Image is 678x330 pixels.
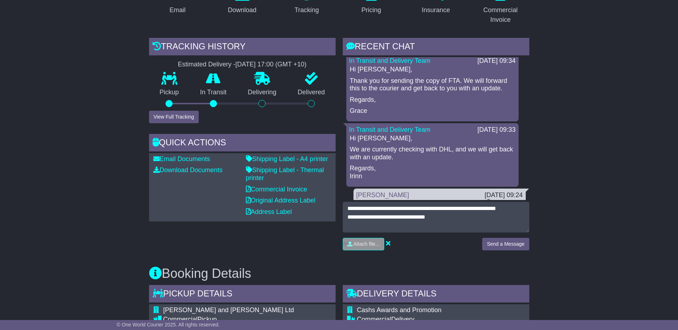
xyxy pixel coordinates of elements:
div: [DATE] 09:34 [477,57,516,65]
p: We are currently checking with DHL, and we will get back with an update. [350,146,515,161]
div: Delivery Details [343,285,529,304]
a: Email Documents [153,155,210,162]
div: Quick Actions [149,134,336,153]
div: Commercial Invoice [476,5,525,25]
h3: Booking Details [149,266,529,281]
div: [DATE] 09:24 [484,191,523,199]
div: Pickup [163,316,331,324]
div: [DATE] 09:33 [477,126,516,134]
button: View Full Tracking [149,111,199,123]
p: Hi [PERSON_NAME], [350,135,515,142]
p: Grace [350,107,515,115]
div: Pricing [361,5,381,15]
div: Download [228,5,256,15]
p: Pickup [149,89,190,96]
a: Shipping Label - Thermal printer [246,166,324,181]
a: Attachment [484,199,523,206]
div: Tracking [295,5,319,15]
span: © One World Courier 2025. All rights reserved. [117,322,220,327]
a: Shipping Label - A4 printer [246,155,328,162]
p: Thank you for sending the copy of FTA. We will forward this to the courier and get back to you wi... [350,77,515,92]
div: Estimated Delivery - [149,61,336,69]
span: Cashs Awards and Promotion [357,306,442,314]
p: Hi [PERSON_NAME], [350,66,515,74]
a: [PERSON_NAME] [356,191,409,199]
p: Delivering [237,89,287,96]
a: Download Documents [153,166,223,174]
a: Original Address Label [246,197,316,204]
span: Commercial [163,316,198,323]
p: Delivered [287,89,336,96]
a: In Transit and Delivery Team [349,126,431,133]
span: Commercial [357,316,391,323]
div: Delivery [357,316,519,324]
a: Address Label [246,208,292,215]
p: In Transit [189,89,237,96]
p: Regards, [350,96,515,104]
p: Regards, Irinn [350,165,515,180]
div: Tracking history [149,38,336,57]
a: In Transit and Delivery Team [349,57,431,64]
div: RECENT CHAT [343,38,529,57]
span: [PERSON_NAME] and [PERSON_NAME] Ltd [163,306,294,314]
div: Pickup Details [149,285,336,304]
div: Insurance [422,5,450,15]
a: Commercial Invoice [246,186,307,193]
div: Email [169,5,185,15]
div: [DATE] 17:00 (GMT +10) [236,61,307,69]
button: Send a Message [482,238,529,250]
